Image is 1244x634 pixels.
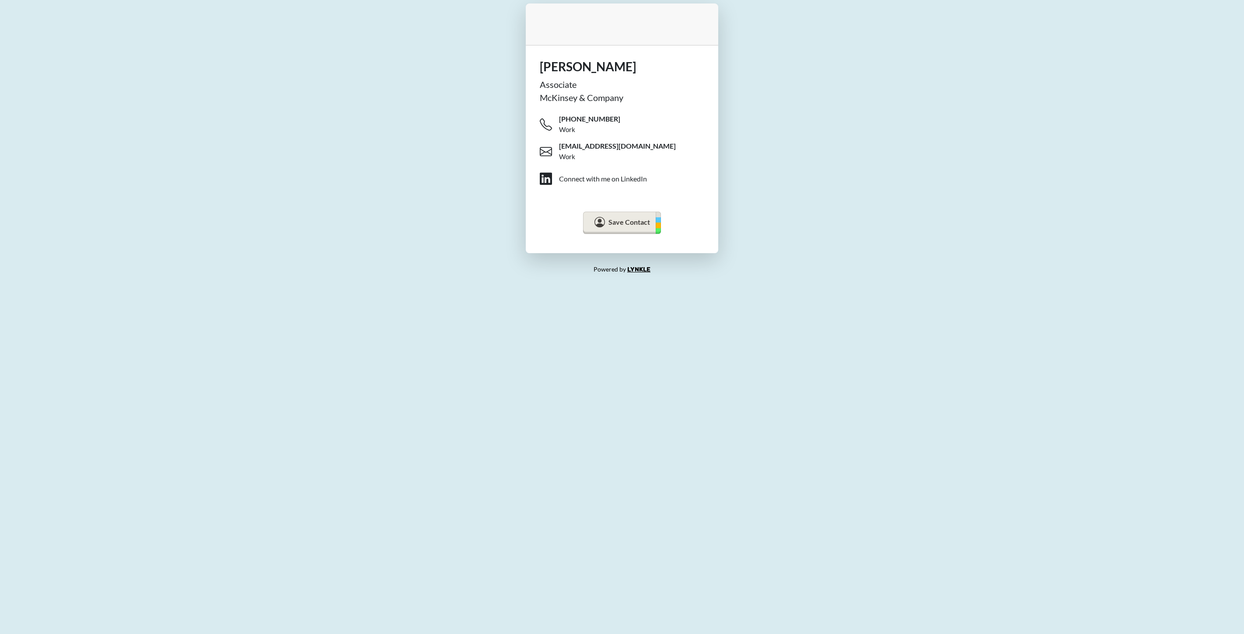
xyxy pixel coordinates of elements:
[559,114,620,124] span: [PHONE_NUMBER]
[540,91,704,104] div: McKinsey & Company
[559,125,575,135] div: Work
[559,152,575,162] div: Work
[627,266,650,273] a: Lynkle
[594,265,650,273] small: Powered by
[583,212,661,234] button: Save Contact
[559,174,647,184] div: Connect with me on LinkedIn
[540,78,704,91] div: Associate
[608,218,650,226] span: Save Contact
[559,141,676,151] span: [EMAIL_ADDRESS][DOMAIN_NAME]
[540,138,711,165] a: [EMAIL_ADDRESS][DOMAIN_NAME]Work
[540,111,711,138] a: [PHONE_NUMBER]Work
[540,59,704,74] h1: [PERSON_NAME]
[540,165,711,192] a: Connect with me on LinkedIn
